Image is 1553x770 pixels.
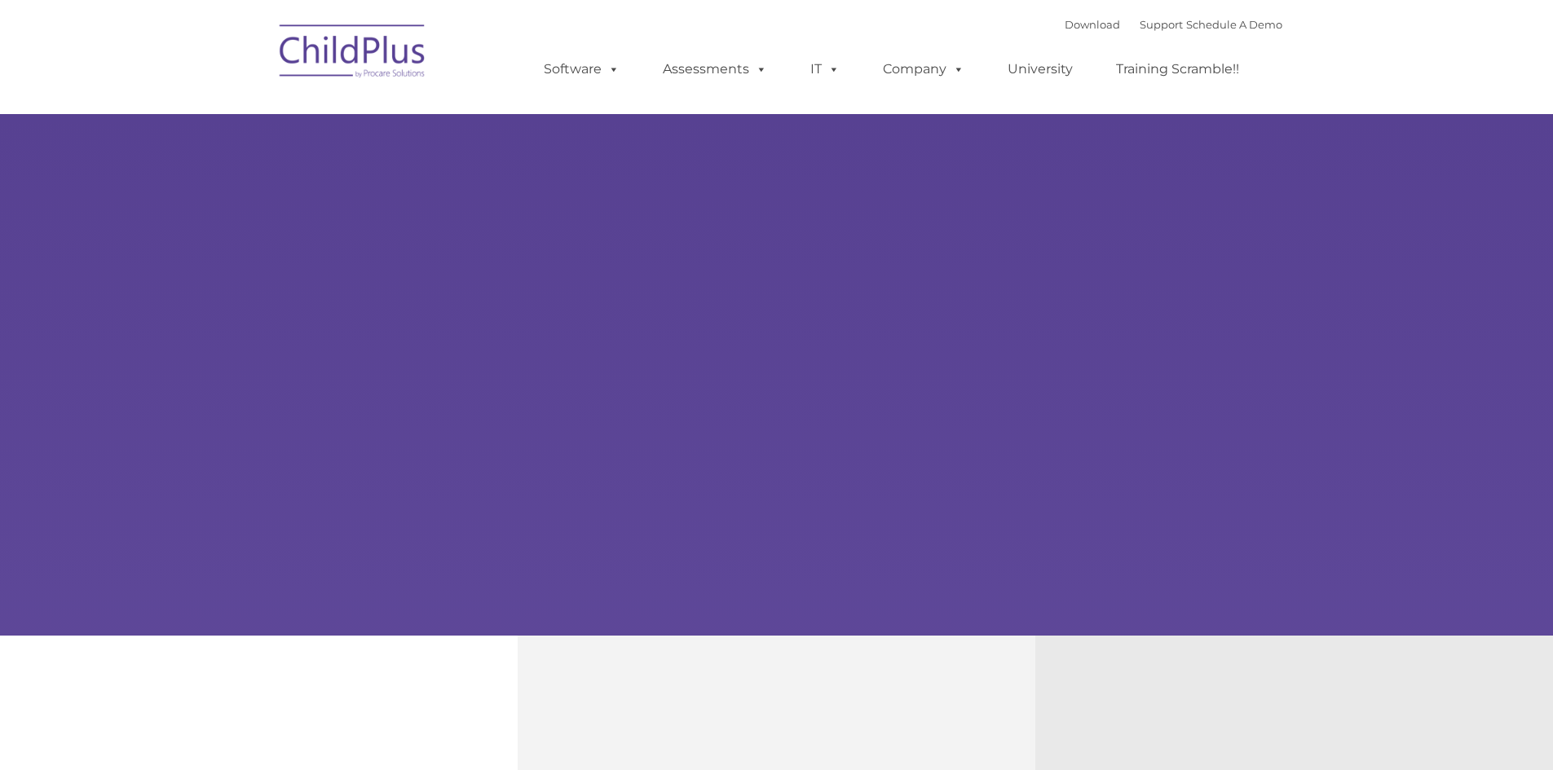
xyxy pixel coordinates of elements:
[646,53,783,86] a: Assessments
[991,53,1089,86] a: University
[271,13,435,95] img: ChildPlus by Procare Solutions
[1186,18,1282,31] a: Schedule A Demo
[794,53,856,86] a: IT
[1065,18,1120,31] a: Download
[1140,18,1183,31] a: Support
[1100,53,1255,86] a: Training Scramble!!
[527,53,636,86] a: Software
[867,53,981,86] a: Company
[1065,18,1282,31] font: |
